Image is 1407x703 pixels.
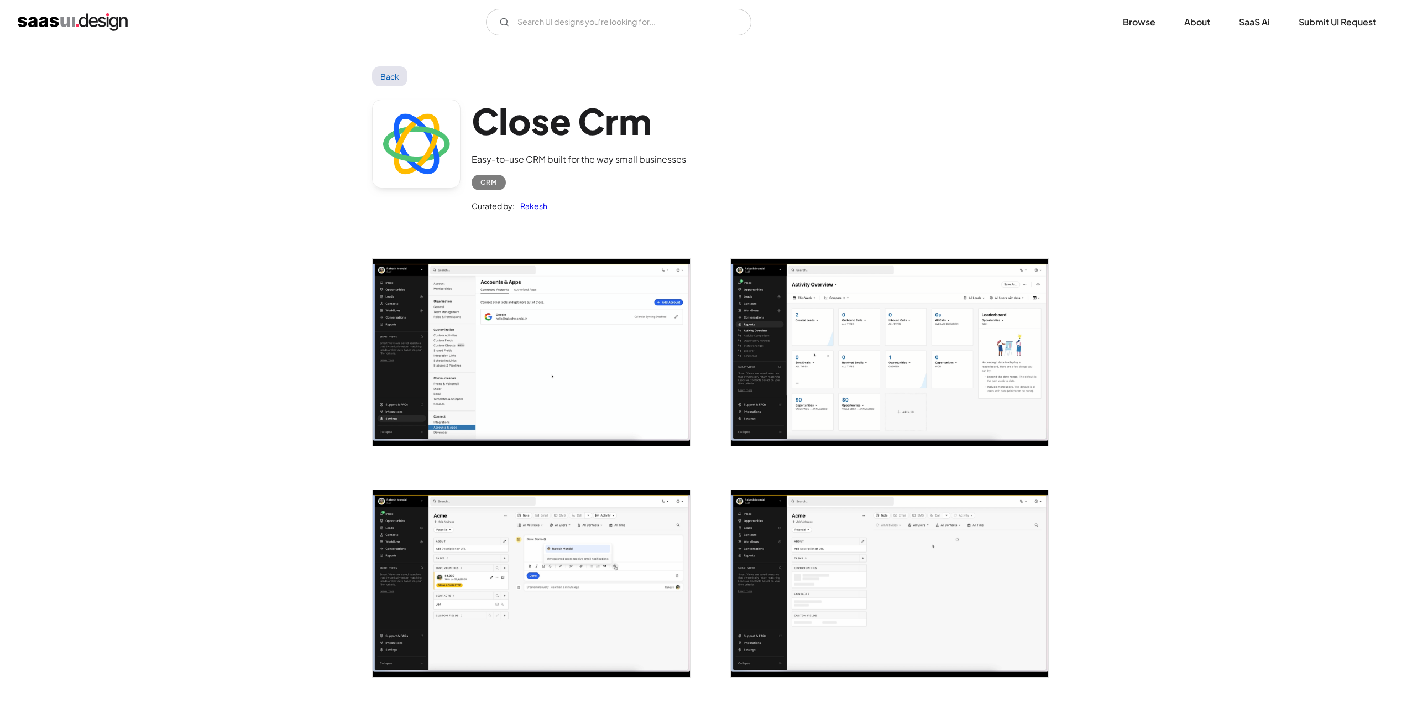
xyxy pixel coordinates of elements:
img: 667d3e724c66b791b06afbf1_close%20crm%20add%20note%20on%20contact.png [373,490,690,677]
img: 667d3e7165b126af83a6dfc0_close%20crm%20contact%20details.png [731,490,1048,677]
a: Back [372,66,408,86]
h1: Close Crm [472,100,686,142]
a: home [18,13,128,31]
a: open lightbox [731,259,1048,446]
a: About [1171,10,1223,34]
img: 667d3e727404bb2e04c0ed5e_close%20crm%20activity%20overview.png [731,259,1048,446]
a: open lightbox [373,259,690,446]
input: Search UI designs you're looking for... [486,9,751,35]
a: open lightbox [373,490,690,677]
div: CRM [480,176,497,189]
a: Browse [1110,10,1169,34]
a: Rakesh [515,199,547,212]
img: 667d3e72458bb01af5b69844_close%20crm%20acounts%20apps.png [373,259,690,446]
a: Submit UI Request [1285,10,1389,34]
form: Email Form [486,9,751,35]
div: Easy-to-use CRM built for the way small businesses [472,153,686,166]
a: open lightbox [731,490,1048,677]
a: SaaS Ai [1226,10,1283,34]
div: Curated by: [472,199,515,212]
